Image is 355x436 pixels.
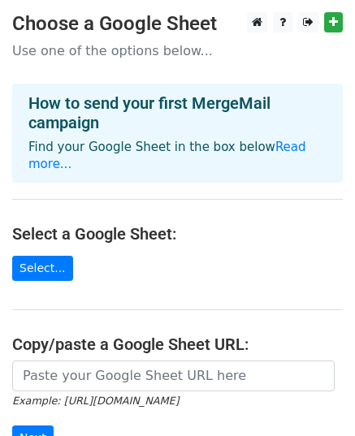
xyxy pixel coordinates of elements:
a: Select... [12,256,73,281]
p: Use one of the options below... [12,42,343,59]
input: Paste your Google Sheet URL here [12,360,335,391]
h3: Choose a Google Sheet [12,12,343,36]
small: Example: [URL][DOMAIN_NAME] [12,395,179,407]
h4: Select a Google Sheet: [12,224,343,244]
h4: Copy/paste a Google Sheet URL: [12,335,343,354]
a: Read more... [28,140,306,171]
h4: How to send your first MergeMail campaign [28,93,327,132]
p: Find your Google Sheet in the box below [28,139,327,173]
